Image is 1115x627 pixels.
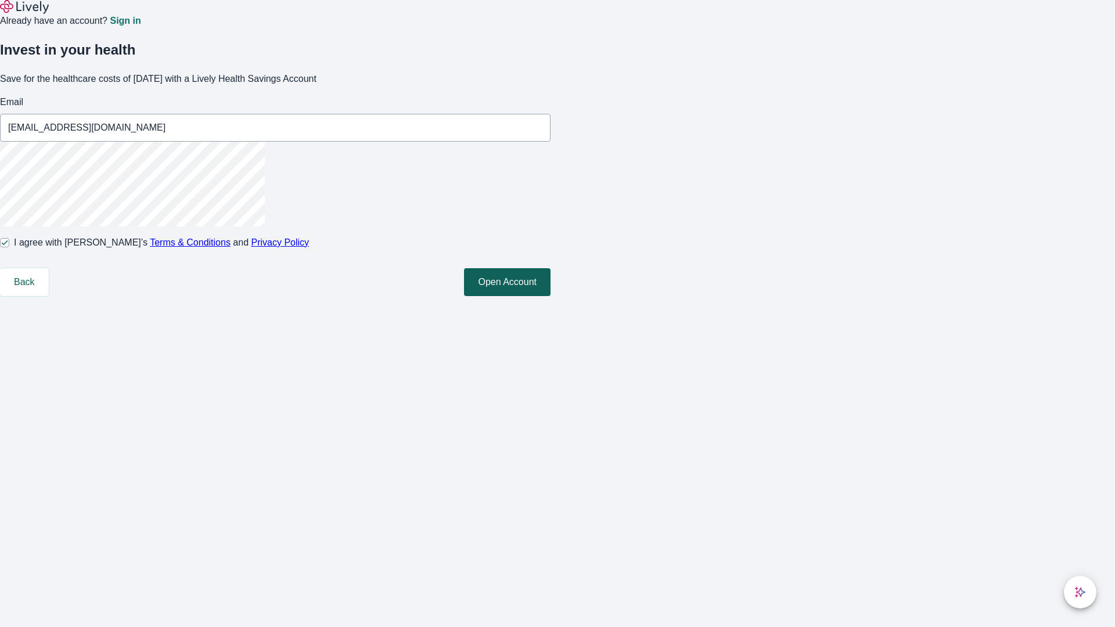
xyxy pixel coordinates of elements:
a: Privacy Policy [251,237,310,247]
a: Sign in [110,16,141,26]
svg: Lively AI Assistant [1074,586,1086,598]
span: I agree with [PERSON_NAME]’s and [14,236,309,250]
button: Open Account [464,268,551,296]
a: Terms & Conditions [150,237,231,247]
button: chat [1064,576,1096,608]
